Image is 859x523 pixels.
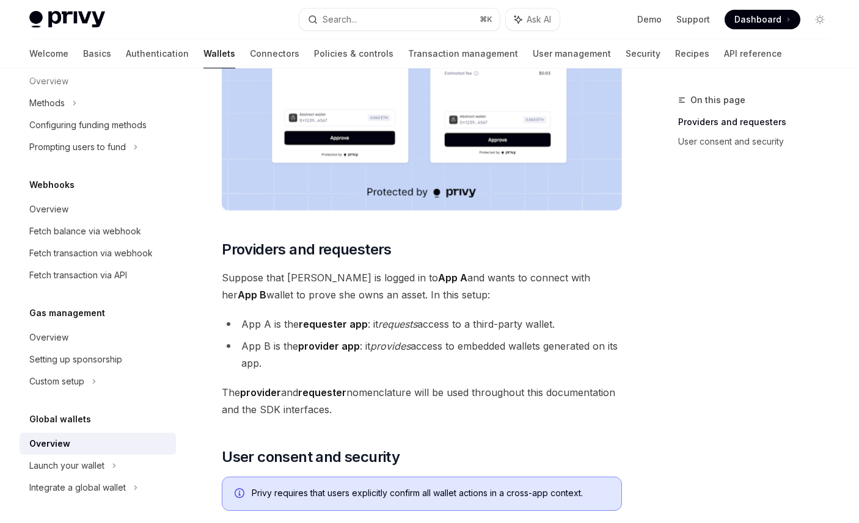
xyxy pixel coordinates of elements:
a: User management [533,39,611,68]
a: Dashboard [725,10,800,29]
a: Basics [83,39,111,68]
em: requests [378,318,417,330]
h5: Gas management [29,306,105,320]
li: App B is the : it access to embedded wallets generated on its app. [222,337,622,372]
a: Overview [20,433,176,455]
strong: provider [240,386,281,399]
h5: Webhooks [29,178,75,192]
span: Dashboard [734,13,781,26]
strong: requester [298,386,346,399]
div: Custom setup [29,374,84,389]
a: Overview [20,198,176,220]
a: Policies & controls [314,39,393,68]
div: Fetch transaction via API [29,268,127,283]
strong: provider app [298,340,360,352]
li: App A is the : it access to a third-party wallet. [222,316,622,333]
div: Methods [29,96,65,110]
img: light logo [29,11,105,28]
span: On this page [690,93,745,107]
a: Fetch transaction via webhook [20,242,176,264]
span: Ask AI [527,13,551,26]
svg: Info [235,488,247,500]
span: Suppose that [PERSON_NAME] is logged in to and wants to connect with her wallet to prove she owns... [222,269,622,303]
a: Demo [637,13,662,26]
a: Providers and requesters [678,112,839,132]
div: Setting up sponsorship [29,352,122,367]
h5: Global wallets [29,412,91,427]
div: Privy requires that users explicitly confirm all wallet actions in a cross-app context. [252,487,609,500]
button: Ask AI [506,9,560,31]
a: Welcome [29,39,68,68]
div: Overview [29,436,70,451]
a: Security [626,39,660,68]
div: Overview [29,202,68,217]
a: Support [676,13,710,26]
a: User consent and security [678,132,839,151]
span: ⌘ K [480,15,492,24]
span: Providers and requesters [222,240,392,259]
button: Search...⌘K [299,9,500,31]
strong: requester app [299,318,368,330]
a: Configuring funding methods [20,114,176,136]
span: User consent and security [222,447,400,467]
a: Overview [20,326,176,348]
div: Configuring funding methods [29,118,147,132]
div: Integrate a global wallet [29,480,126,495]
div: Fetch transaction via webhook [29,246,153,261]
div: Search... [323,12,357,27]
span: The and nomenclature will be used throughout this documentation and the SDK interfaces. [222,384,622,418]
a: Fetch transaction via API [20,264,176,286]
a: Wallets [203,39,235,68]
a: Setting up sponsorship [20,348,176,370]
div: Fetch balance via webhook [29,224,141,239]
div: Prompting users to fund [29,140,126,154]
a: Authentication [126,39,189,68]
a: Recipes [675,39,709,68]
div: Launch your wallet [29,458,104,473]
button: Toggle dark mode [810,10,830,29]
a: API reference [724,39,782,68]
strong: App A [438,272,467,284]
a: Fetch balance via webhook [20,220,176,242]
a: Transaction management [408,39,518,68]
div: Overview [29,330,68,345]
a: Connectors [250,39,299,68]
em: provides [370,340,411,352]
strong: App B [238,289,266,301]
